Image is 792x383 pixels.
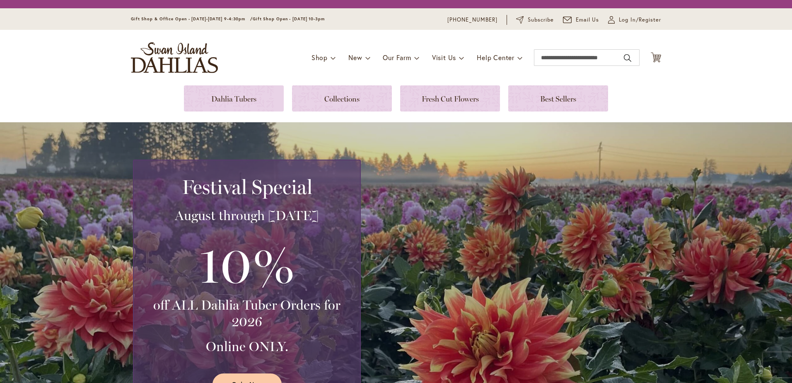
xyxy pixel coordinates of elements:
span: Email Us [576,16,599,24]
span: Shop [311,53,328,62]
a: store logo [131,42,218,73]
h3: Online ONLY. [144,338,350,355]
span: Gift Shop Open - [DATE] 10-3pm [253,16,325,22]
h3: August through [DATE] [144,207,350,224]
span: Visit Us [432,53,456,62]
a: Log In/Register [608,16,661,24]
span: Log In/Register [619,16,661,24]
span: New [348,53,362,62]
button: Search [624,51,631,65]
a: Email Us [563,16,599,24]
a: Subscribe [516,16,554,24]
h2: Festival Special [144,175,350,199]
h3: off ALL Dahlia Tuber Orders for 2026 [144,297,350,330]
span: Subscribe [528,16,554,24]
span: Help Center [477,53,514,62]
span: Our Farm [383,53,411,62]
h3: 10% [144,232,350,297]
span: Gift Shop & Office Open - [DATE]-[DATE] 9-4:30pm / [131,16,253,22]
a: [PHONE_NUMBER] [447,16,497,24]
